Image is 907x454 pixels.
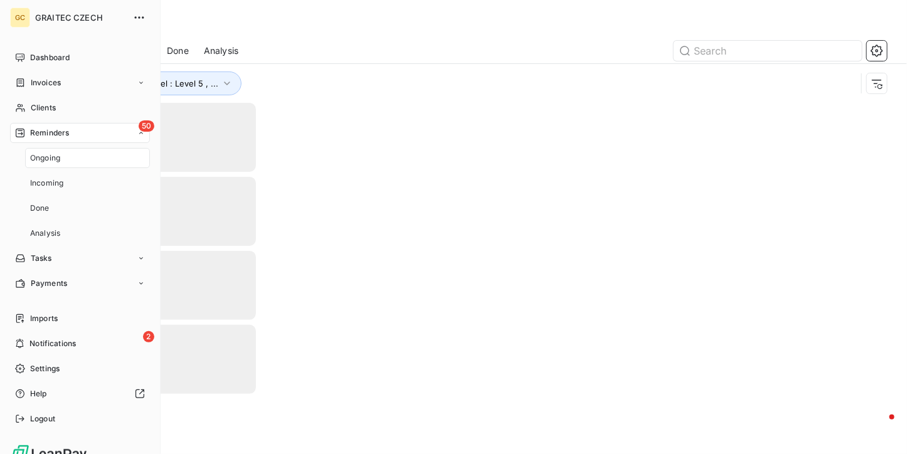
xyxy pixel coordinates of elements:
[29,338,76,349] span: Notifications
[139,120,154,132] span: 50
[30,152,60,164] span: Ongoing
[30,228,60,239] span: Analysis
[30,177,63,189] span: Incoming
[30,203,50,214] span: Done
[30,413,55,425] span: Logout
[167,45,189,57] span: Done
[31,253,52,264] span: Tasks
[10,8,30,28] div: GC
[31,77,61,88] span: Invoices
[30,127,69,139] span: Reminders
[30,363,60,374] span: Settings
[30,313,58,324] span: Imports
[107,78,218,88] span: Reminder Level : Level 5 , ...
[674,41,862,61] input: Search
[89,71,241,95] button: Reminder Level : Level 5 , ...
[10,384,150,404] a: Help
[35,13,125,23] span: GRAITEC CZECH
[864,411,894,441] iframe: Intercom live chat
[31,278,67,289] span: Payments
[204,45,238,57] span: Analysis
[143,331,154,342] span: 2
[30,52,70,63] span: Dashboard
[31,102,56,113] span: Clients
[30,388,47,399] span: Help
